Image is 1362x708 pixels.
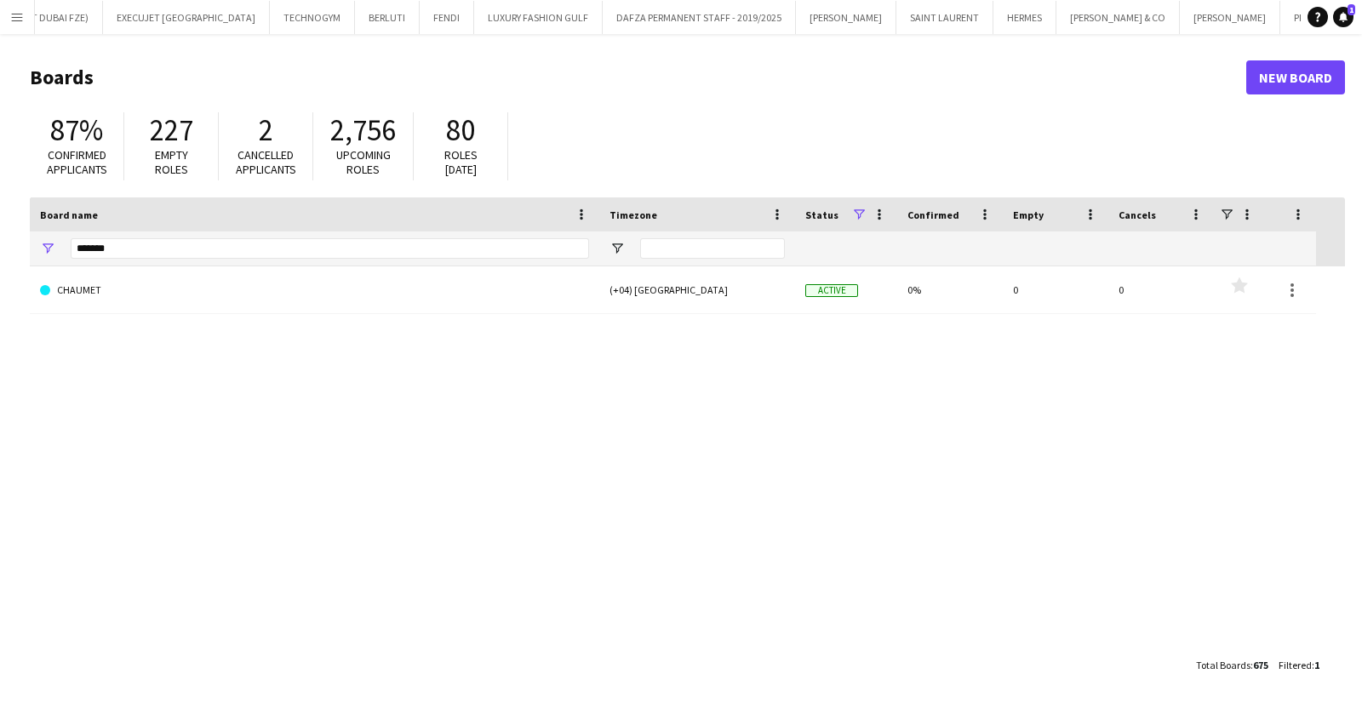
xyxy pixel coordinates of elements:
button: Open Filter Menu [609,241,625,256]
span: 2 [259,111,273,149]
span: Board name [40,208,98,221]
span: Roles [DATE] [444,147,478,177]
button: Open Filter Menu [40,241,55,256]
div: : [1279,648,1319,682]
a: CHAUMET [40,266,589,314]
button: SAINT LAURENT [896,1,993,34]
span: 2,756 [330,111,396,149]
a: New Board [1246,60,1345,94]
h1: Boards [30,65,1246,90]
button: BERLUTI [355,1,420,34]
button: TECHNOGYM [270,1,355,34]
span: Total Boards [1196,659,1250,671]
span: Active [805,284,858,297]
div: 0 [1108,266,1214,313]
input: Board name Filter Input [71,238,589,259]
button: EXECUJET [GEOGRAPHIC_DATA] [103,1,270,34]
span: Status [805,208,838,221]
span: Timezone [609,208,657,221]
span: 1 [1348,4,1355,15]
div: 0 [1003,266,1108,313]
a: 1 [1333,7,1353,27]
span: Cancelled applicants [236,147,296,177]
span: Empty roles [155,147,188,177]
button: FENDI [420,1,474,34]
span: Filtered [1279,659,1312,671]
span: Confirmed [907,208,959,221]
span: 1 [1314,659,1319,671]
span: 87% [50,111,103,149]
button: DAFZA PERMANENT STAFF - 2019/2025 [603,1,796,34]
button: [PERSON_NAME] & CO [1056,1,1180,34]
span: Confirmed applicants [47,147,107,177]
div: (+04) [GEOGRAPHIC_DATA] [599,266,795,313]
div: 0% [897,266,1003,313]
button: [PERSON_NAME] [796,1,896,34]
input: Timezone Filter Input [640,238,785,259]
button: HERMES [993,1,1056,34]
button: [PERSON_NAME] [1180,1,1280,34]
div: : [1196,648,1268,682]
span: 227 [150,111,193,149]
button: LUXURY FASHION GULF [474,1,603,34]
span: Empty [1013,208,1044,221]
span: Cancels [1119,208,1156,221]
span: 80 [446,111,475,149]
span: 675 [1253,659,1268,671]
span: Upcoming roles [336,147,391,177]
